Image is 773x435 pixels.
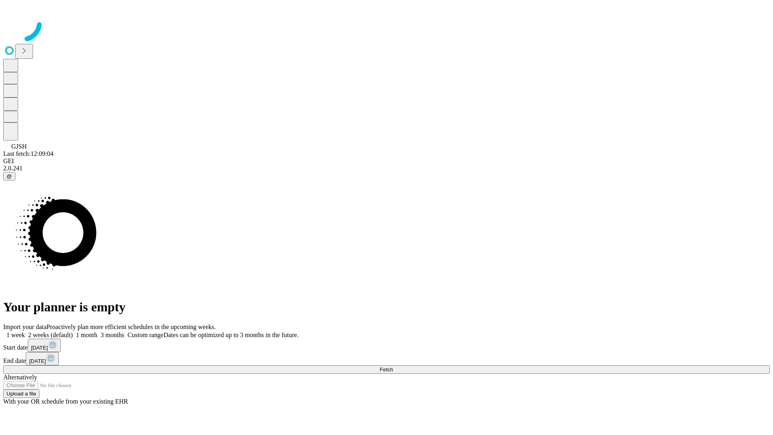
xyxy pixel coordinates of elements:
[3,172,15,180] button: @
[3,374,37,381] span: Alternatively
[3,365,770,374] button: Fetch
[3,150,54,157] span: Last fetch: 12:09:04
[29,358,46,364] span: [DATE]
[31,345,48,351] span: [DATE]
[3,389,39,398] button: Upload a file
[76,331,97,338] span: 1 month
[163,331,298,338] span: Dates can be optimized up to 3 months in the future.
[11,143,27,150] span: GJSH
[3,339,770,352] div: Start date
[380,367,393,373] span: Fetch
[101,331,124,338] span: 3 months
[26,352,59,365] button: [DATE]
[3,300,770,315] h1: Your planner is empty
[28,339,61,352] button: [DATE]
[3,165,770,172] div: 2.0.241
[3,398,128,405] span: With your OR schedule from your existing EHR
[28,331,73,338] span: 2 weeks (default)
[47,323,216,330] span: Proactively plan more efficient schedules in the upcoming weeks.
[6,331,25,338] span: 1 week
[3,352,770,365] div: End date
[6,173,12,179] span: @
[128,331,163,338] span: Custom range
[3,323,47,330] span: Import your data
[3,157,770,165] div: GEI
